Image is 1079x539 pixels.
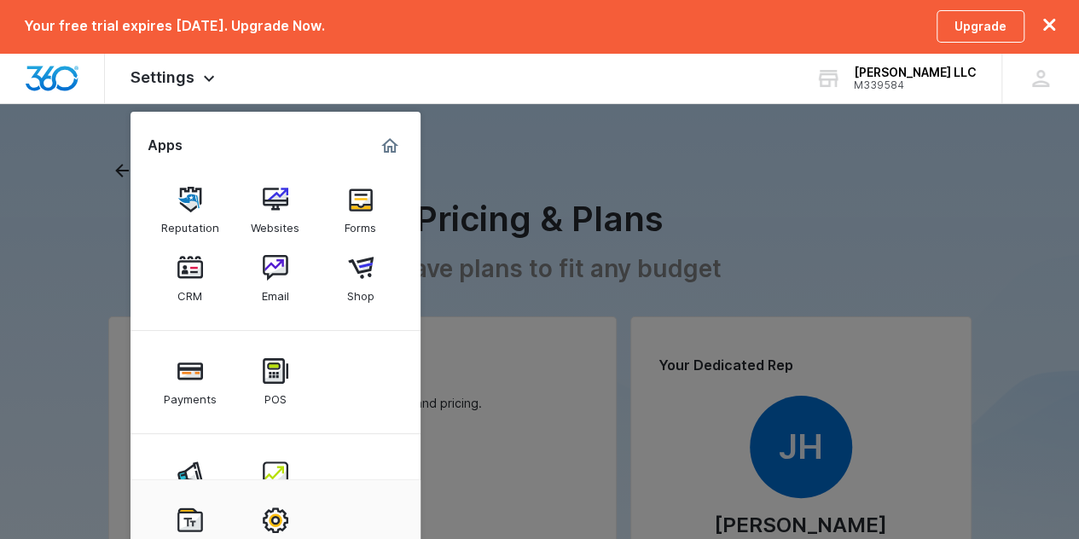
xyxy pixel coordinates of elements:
[177,281,202,303] div: CRM
[243,246,308,311] a: Email
[345,212,376,235] div: Forms
[328,246,393,311] a: Shop
[262,281,289,303] div: Email
[243,453,308,518] a: Intelligence
[148,137,183,154] h2: Apps
[158,453,223,518] a: Ads
[243,178,308,243] a: Websites
[105,53,245,103] div: Settings
[158,178,223,243] a: Reputation
[161,212,219,235] div: Reputation
[376,132,403,159] a: Marketing 360® Dashboard
[164,384,217,406] div: Payments
[854,79,977,91] div: account id
[158,246,223,311] a: CRM
[937,10,1024,43] a: Upgrade
[1043,18,1055,34] button: dismiss this dialog
[243,350,308,414] a: POS
[131,68,194,86] span: Settings
[854,66,977,79] div: account name
[158,350,223,414] a: Payments
[24,18,325,34] p: Your free trial expires [DATE]. Upgrade Now.
[264,384,287,406] div: POS
[328,178,393,243] a: Forms
[347,281,374,303] div: Shop
[251,212,299,235] div: Websites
